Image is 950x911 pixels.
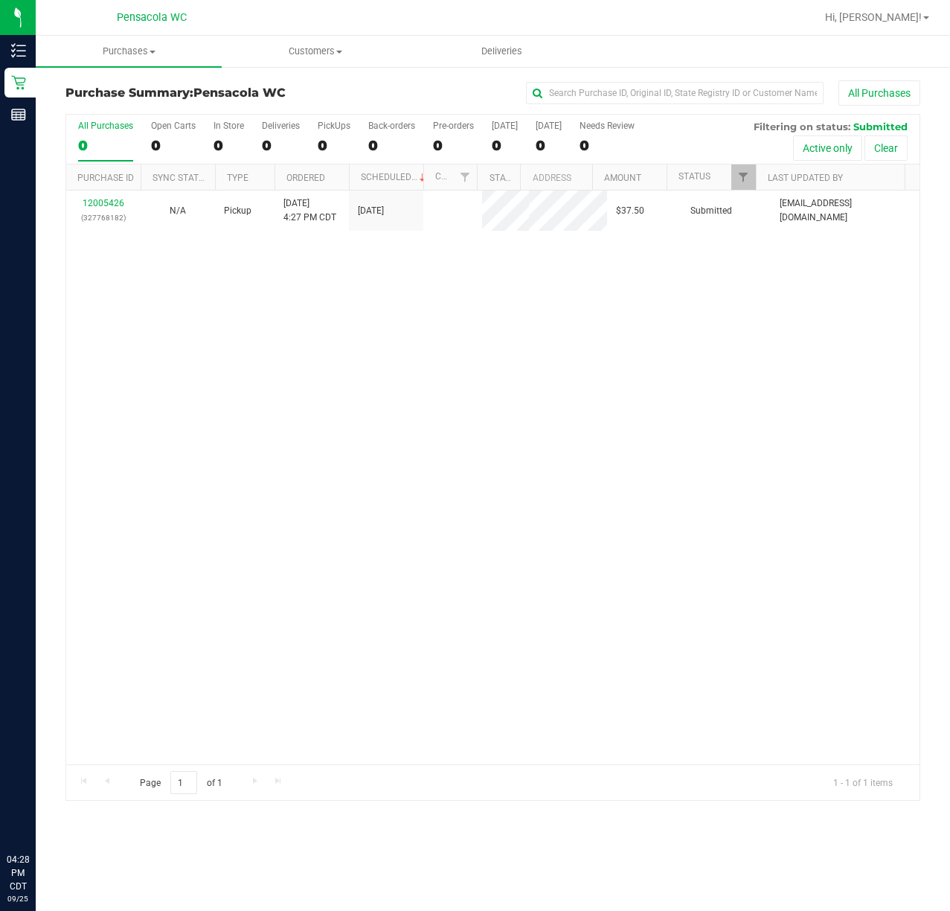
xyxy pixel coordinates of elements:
[262,137,300,154] div: 0
[536,137,562,154] div: 0
[227,173,248,183] a: Type
[83,198,124,208] a: 12005426
[490,173,568,183] a: State Registry ID
[492,137,518,154] div: 0
[15,792,60,837] iframe: Resource center
[678,171,710,182] a: Status
[262,121,300,131] div: Deliveries
[75,211,132,225] p: (327768182)
[318,137,350,154] div: 0
[368,121,415,131] div: Back-orders
[536,121,562,131] div: [DATE]
[78,121,133,131] div: All Purchases
[526,82,824,104] input: Search Purchase ID, Original ID, State Registry ID or Customer Name...
[11,107,26,122] inline-svg: Reports
[77,173,134,183] a: Purchase ID
[408,36,594,67] a: Deliveries
[461,45,542,58] span: Deliveries
[452,164,477,190] a: Filter
[520,164,592,191] th: Address
[170,204,186,218] button: N/A
[793,135,862,161] button: Active only
[153,173,210,183] a: Sync Status
[214,137,244,154] div: 0
[358,204,384,218] span: [DATE]
[838,80,920,106] button: All Purchases
[117,11,187,24] span: Pensacola WC
[433,121,474,131] div: Pre-orders
[731,164,756,190] a: Filter
[11,75,26,90] inline-svg: Retail
[780,196,911,225] span: [EMAIL_ADDRESS][DOMAIN_NAME]
[492,121,518,131] div: [DATE]
[11,43,26,58] inline-svg: Inventory
[754,121,850,132] span: Filtering on status:
[151,121,196,131] div: Open Carts
[127,771,234,794] span: Page of 1
[580,121,635,131] div: Needs Review
[214,121,244,131] div: In Store
[864,135,908,161] button: Clear
[193,86,286,100] span: Pensacola WC
[170,771,197,794] input: 1
[368,137,415,154] div: 0
[222,36,408,67] a: Customers
[435,171,481,182] a: Customer
[224,204,251,218] span: Pickup
[821,771,905,793] span: 1 - 1 of 1 items
[318,121,350,131] div: PickUps
[616,204,644,218] span: $37.50
[222,45,407,58] span: Customers
[825,11,922,23] span: Hi, [PERSON_NAME]!
[7,893,29,904] p: 09/25
[580,137,635,154] div: 0
[853,121,908,132] span: Submitted
[690,204,732,218] span: Submitted
[7,853,29,893] p: 04:28 PM CDT
[361,172,429,182] a: Scheduled
[604,173,641,183] a: Amount
[65,86,350,100] h3: Purchase Summary:
[283,196,336,225] span: [DATE] 4:27 PM CDT
[433,137,474,154] div: 0
[170,205,186,216] span: Not Applicable
[286,173,325,183] a: Ordered
[768,173,843,183] a: Last Updated By
[36,36,222,67] a: Purchases
[78,137,133,154] div: 0
[151,137,196,154] div: 0
[36,45,222,58] span: Purchases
